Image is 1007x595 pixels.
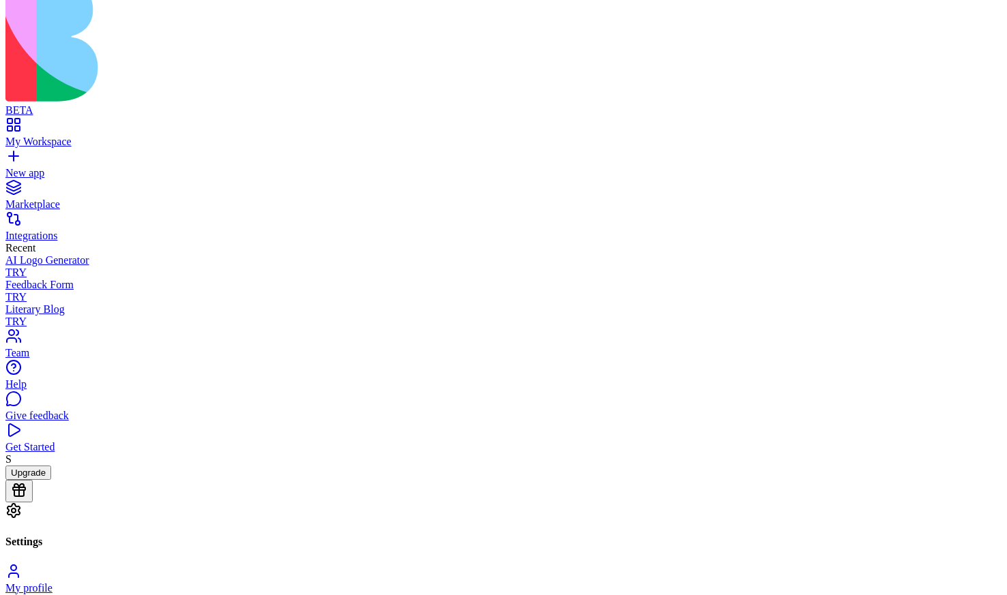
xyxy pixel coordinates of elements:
div: Get Started [5,441,1002,453]
div: Literary Blog [5,303,1002,316]
div: Marketplace [5,198,1002,211]
div: Feedback Form [5,279,1002,291]
a: Integrations [5,217,1002,242]
div: AI Logo Generator [5,254,1002,266]
span: Recent [5,242,35,254]
div: BETA [5,104,1002,117]
a: Help [5,366,1002,391]
div: Help [5,378,1002,391]
a: New app [5,155,1002,179]
a: Literary BlogTRY [5,303,1002,328]
div: TRY [5,266,1002,279]
a: Team [5,335,1002,359]
a: Marketplace [5,186,1002,211]
div: Give feedback [5,410,1002,422]
a: My profile [5,570,1002,594]
a: BETA [5,92,1002,117]
h4: Settings [5,536,1002,548]
div: My profile [5,582,1002,594]
div: Team [5,347,1002,359]
a: Give feedback [5,397,1002,422]
div: My Workspace [5,136,1002,148]
a: AI Logo GeneratorTRY [5,254,1002,279]
div: Integrations [5,230,1002,242]
button: Upgrade [5,466,51,480]
div: TRY [5,316,1002,328]
a: Upgrade [5,466,51,478]
a: Feedback FormTRY [5,279,1002,303]
a: Get Started [5,429,1002,453]
div: TRY [5,291,1002,303]
div: New app [5,167,1002,179]
span: S [5,453,12,465]
a: My Workspace [5,123,1002,148]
